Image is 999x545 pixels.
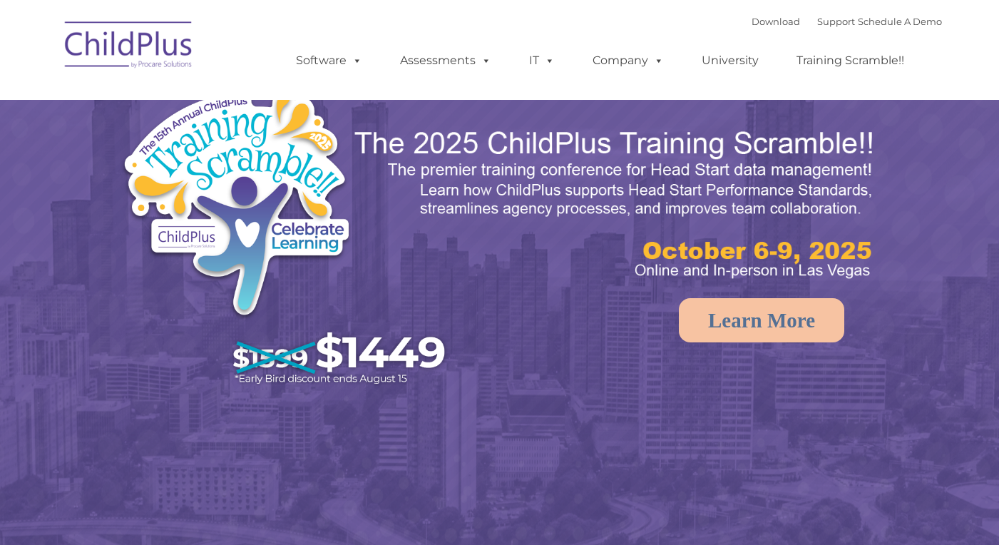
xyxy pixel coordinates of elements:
a: Learn More [679,298,844,342]
a: Download [752,16,800,27]
a: Support [817,16,855,27]
a: Software [282,46,376,75]
a: IT [515,46,569,75]
a: Schedule A Demo [858,16,942,27]
a: Company [578,46,678,75]
a: University [687,46,773,75]
font: | [752,16,942,27]
img: ChildPlus by Procare Solutions [58,11,200,83]
a: Assessments [386,46,506,75]
a: Training Scramble!! [782,46,918,75]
